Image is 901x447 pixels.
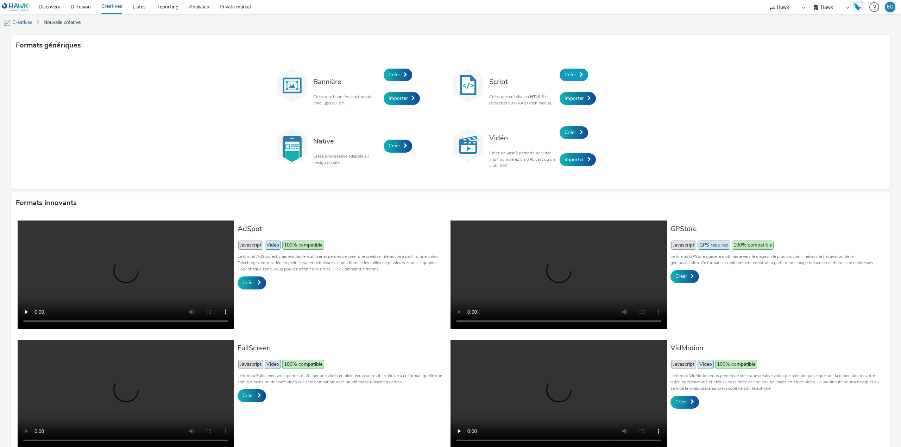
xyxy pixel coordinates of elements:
p: Le format AdSpot est vraiment facile à utiliser et permet de créer une créative interactive à par... [238,253,447,272]
p: Le format VidMotion vous permet de créer une créative video plein écran quelle que soit la dimens... [670,372,880,391]
h3: FullScreen [238,343,447,353]
span: Créer [389,142,400,149]
span: Javascript [671,360,696,369]
span: 100% compatible [715,360,757,369]
p: Créez un vast à partir d'une video .mp4 ou insérez un URL vast ou un code XML. [489,150,556,169]
span: 100% compatible [282,360,324,369]
span: Video [265,241,281,250]
span: Javascript [238,360,263,369]
span: Importer [565,156,584,163]
p: Le format GPStore guide le mobinaute vers le magasin le plus proche, il nécessite l’activation de... [670,253,880,266]
span: 100% compatible [282,241,324,250]
span: Créer [565,129,576,136]
a: Créer [560,69,588,81]
span: Créer [565,71,576,78]
img: code.svg [450,68,486,103]
a: Créer [238,389,266,402]
span: 100% compatible [732,241,774,250]
p: Créez une créative en HTML5 / javascript ou MRAID (rich media). [489,94,556,106]
span: Créer [242,392,254,399]
span: Créer [242,279,254,286]
a: Hawk Academy [852,1,866,13]
span: Créer [389,71,400,78]
span: Créer [675,273,687,280]
span: Video [265,360,281,369]
img: mobile [4,19,11,26]
img: video.svg [450,127,486,162]
span: Video [698,360,714,369]
h3: GPStore [670,224,880,234]
h3: Formats innovants [16,198,77,208]
div: EG [887,2,893,12]
a: Créer [384,140,412,152]
p: Créez une créative adaptée au design du site. [313,153,380,166]
a: Importer [560,153,596,166]
h3: AdSpot [238,224,447,234]
p: Créez une bannière aux formats .png, .jpg ou .gif. [313,94,380,106]
span: Importer [565,95,584,102]
span: Créer [675,398,687,405]
h3: Native [313,136,380,146]
h3: Formats génériques [16,40,81,51]
img: banner.svg [275,68,310,103]
h3: VidMotion [670,343,880,353]
a: Créer [670,270,699,283]
span: Javascript [671,241,696,250]
span: Importer [389,95,408,102]
h3: Bannière [313,77,380,87]
a: Créer [560,126,588,139]
img: native.svg [275,127,310,162]
img: Hawk Academy [852,1,863,13]
p: Le format Fullscreen vous permet d'afficher une vidéo en plein écran sur mobile. Grâce à ce forma... [238,372,447,385]
img: undefined Logo [2,3,29,12]
span: GPS required [698,241,730,250]
a: Créer [238,276,266,289]
a: Nouvelle créative [40,14,84,31]
a: Créer [670,396,699,408]
h3: Vidéo [489,133,556,143]
a: Créer [384,69,412,81]
span: Javascript [238,241,263,250]
a: Importer [560,92,596,105]
a: Importer [384,92,420,105]
h3: Script [489,77,556,87]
